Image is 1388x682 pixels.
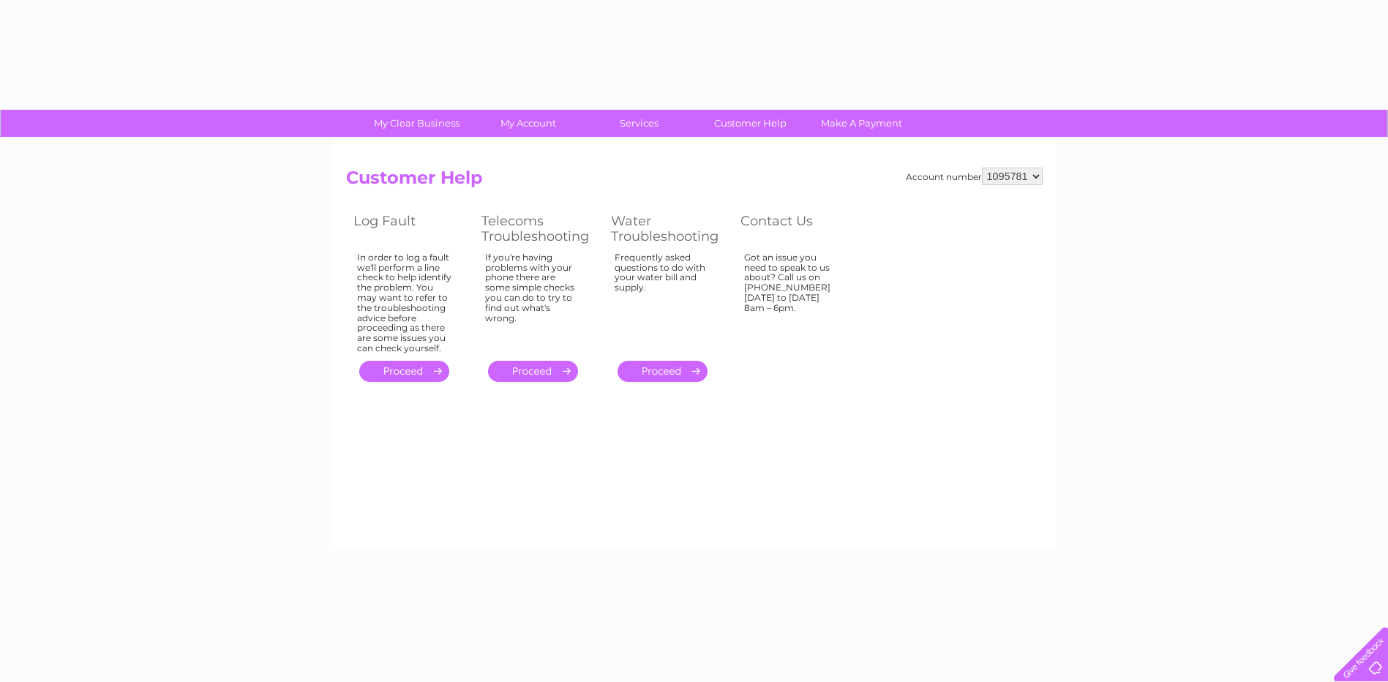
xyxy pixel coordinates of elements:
h2: Customer Help [346,168,1043,195]
a: Customer Help [690,110,811,137]
div: If you're having problems with your phone there are some simple checks you can do to try to find ... [485,252,582,348]
div: Frequently asked questions to do with your water bill and supply. [615,252,711,348]
th: Water Troubleshooting [604,209,733,248]
a: . [359,361,449,382]
a: Services [579,110,699,137]
div: Account number [906,168,1043,185]
div: In order to log a fault we'll perform a line check to help identify the problem. You may want to ... [357,252,452,353]
a: My Account [468,110,588,137]
a: Make A Payment [801,110,922,137]
a: . [618,361,708,382]
div: Got an issue you need to speak to us about? Call us on [PHONE_NUMBER] [DATE] to [DATE] 8am – 6pm. [744,252,839,348]
th: Log Fault [346,209,474,248]
a: My Clear Business [356,110,477,137]
a: . [488,361,578,382]
th: Telecoms Troubleshooting [474,209,604,248]
th: Contact Us [733,209,861,248]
